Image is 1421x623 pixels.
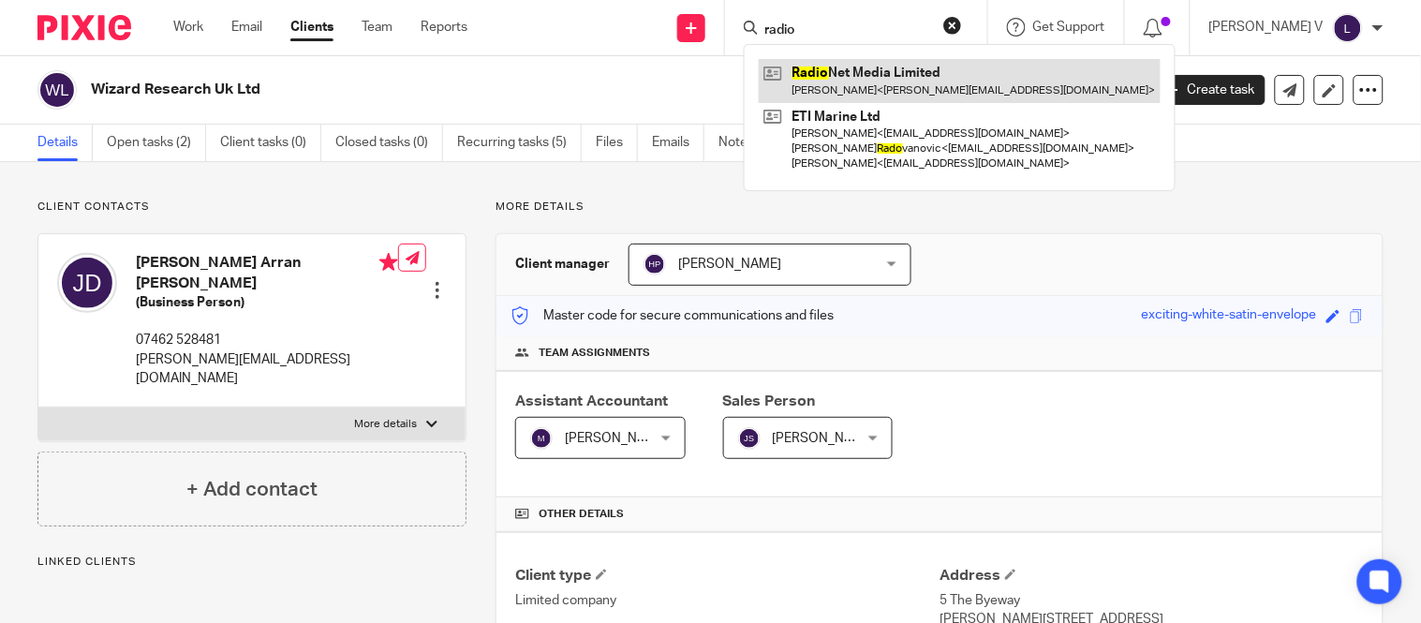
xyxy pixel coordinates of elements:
[1157,75,1266,105] a: Create task
[91,80,921,99] h2: Wizard Research Uk Ltd
[231,18,262,37] a: Email
[354,417,417,432] p: More details
[940,566,1364,586] h4: Address
[136,253,398,293] h4: [PERSON_NAME] Arran [PERSON_NAME]
[421,18,467,37] a: Reports
[1033,21,1105,34] span: Get Support
[738,427,761,450] img: svg%3E
[107,125,206,161] a: Open tasks (2)
[1142,305,1317,327] div: exciting-white-satin-envelope
[539,346,650,361] span: Team assignments
[940,591,1364,610] p: 5 The Byeway
[37,15,131,40] img: Pixie
[644,253,666,275] img: svg%3E
[37,125,93,161] a: Details
[57,253,117,313] img: svg%3E
[515,393,668,408] span: Assistant Accountant
[565,432,668,445] span: [PERSON_NAME]
[530,427,553,450] img: svg%3E
[1209,18,1324,37] p: [PERSON_NAME] V
[173,18,203,37] a: Work
[652,125,704,161] a: Emails
[515,566,940,586] h4: Client type
[773,432,876,445] span: [PERSON_NAME]
[379,253,398,272] i: Primary
[515,255,610,274] h3: Client manager
[37,555,466,570] p: Linked clients
[596,125,638,161] a: Files
[186,475,318,504] h4: + Add contact
[511,306,834,325] p: Master code for secure communications and files
[943,16,962,35] button: Clear
[335,125,443,161] a: Closed tasks (0)
[539,507,624,522] span: Other details
[136,293,398,312] h5: (Business Person)
[290,18,333,37] a: Clients
[515,591,940,610] p: Limited company
[496,200,1384,215] p: More details
[762,22,931,39] input: Search
[718,125,787,161] a: Notes (2)
[723,393,816,408] span: Sales Person
[37,70,77,110] img: svg%3E
[136,350,398,389] p: [PERSON_NAME][EMAIL_ADDRESS][DOMAIN_NAME]
[37,200,466,215] p: Client contacts
[678,258,781,271] span: [PERSON_NAME]
[457,125,582,161] a: Recurring tasks (5)
[136,331,398,349] p: 07462 528481
[220,125,321,161] a: Client tasks (0)
[362,18,392,37] a: Team
[1333,13,1363,43] img: svg%3E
